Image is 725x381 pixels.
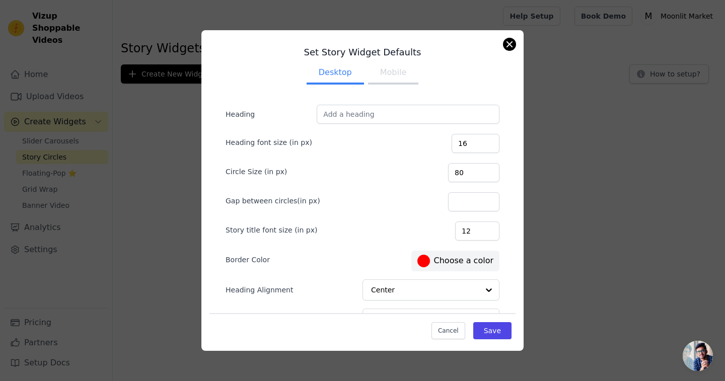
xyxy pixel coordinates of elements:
label: Heading [226,109,317,119]
label: Heading font size (in px) [226,137,312,147]
label: Gap between circles(in px) [226,196,320,206]
button: Cancel [431,322,465,339]
div: Open chat [683,341,713,371]
button: Mobile [368,62,418,85]
button: Save [473,322,512,339]
label: Circle Size (in px) [226,167,287,177]
label: Border Color [226,255,270,265]
label: Choose a color [417,255,493,267]
input: Add a heading [317,105,499,124]
button: Desktop [307,62,364,85]
button: Close modal [503,38,516,50]
label: Heading Alignment [226,285,295,295]
h3: Set Story Widget Defaults [209,46,516,58]
label: Story title font size (in px) [226,225,317,235]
